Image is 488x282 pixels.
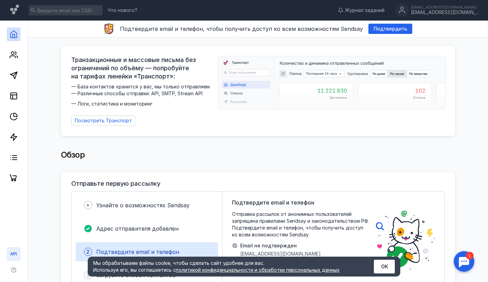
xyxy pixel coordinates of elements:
[93,260,357,273] div: Мы обрабатываем файлы cookie, чтобы сделать сайт удобнее для вас. Используя его, вы соглашаетесь c
[120,25,363,32] span: Подтвердите email и телефон, чтобы получить доступ ко всем возможностям Sendsay
[75,118,132,124] span: Посмотреть Транспорт
[61,150,85,160] span: Обзор
[345,7,385,14] span: Журнал заданий
[86,272,90,279] span: 3
[96,248,179,255] span: Подтвердите email и телефон
[71,83,214,107] span: — База контактов хранится у вас, мы только отправляем — Различные способы отправки: API, SMTP, St...
[71,56,214,81] span: Транзакционные и массовые письма без ограничений по объёму — попробуйте на тарифах линейки «Транс...
[411,5,479,9] div: [EMAIL_ADDRESS][DOMAIN_NAME]
[218,56,446,109] img: dashboard-transport-banner
[29,5,102,15] input: Введите email или CSID
[86,248,89,255] span: 2
[104,8,141,13] a: Что нового?
[232,211,369,238] span: Отправка рассылок от анонимных пользователей запрещена правилами Sendsay и законодательством РФ. ...
[240,242,321,249] span: Email не подтвержден
[240,250,321,257] span: [EMAIL_ADDRESS][DOMAIN_NAME]
[411,10,479,15] div: [EMAIL_ADDRESS][DOMAIN_NAME]
[15,4,23,12] div: 1
[108,8,137,13] span: Что нового?
[374,260,395,273] button: ОК
[368,24,412,34] button: Подтвердить
[376,211,435,271] img: poster
[232,198,314,207] span: Подтвердите email и телефон
[374,26,407,32] span: Подтвердить
[96,225,179,232] span: Адрес отправителя добавлен
[334,7,388,14] a: Журнал заданий
[71,115,135,126] a: Посмотреть Транспорт
[96,202,190,209] span: Узнайте о возможностях Sendsay
[71,180,160,187] h3: Отправьте первую рассылку
[176,267,340,273] a: политикой конфиденциальности и обработки персональных данных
